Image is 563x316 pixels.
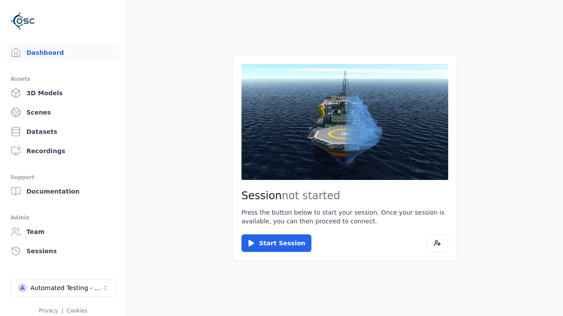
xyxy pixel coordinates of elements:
span: not started [282,190,340,202]
div: Admin [11,212,116,223]
button: Select a workspace [11,279,116,297]
a: Datasets [7,123,119,140]
a: Dashboard [7,44,119,61]
a: 3D Models [7,84,119,102]
a: Documentation [7,183,119,200]
a: Cookies [67,308,88,314]
a: Privacy [39,308,58,314]
span: | [62,308,63,314]
img: Logo [11,9,35,33]
a: Scenes [7,104,119,121]
button: Start Session [241,234,311,252]
a: Sessions [7,242,119,260]
div: Automated Testing - Playwright [30,284,102,292]
div: Assets [11,74,116,84]
h2: Session [241,189,448,203]
a: Team [7,223,119,241]
div: Support [11,172,116,183]
div: A [18,284,27,292]
a: Recordings [7,142,119,160]
p: Press the button below to start your session. Once your session is available, you can then procee... [241,208,448,226]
